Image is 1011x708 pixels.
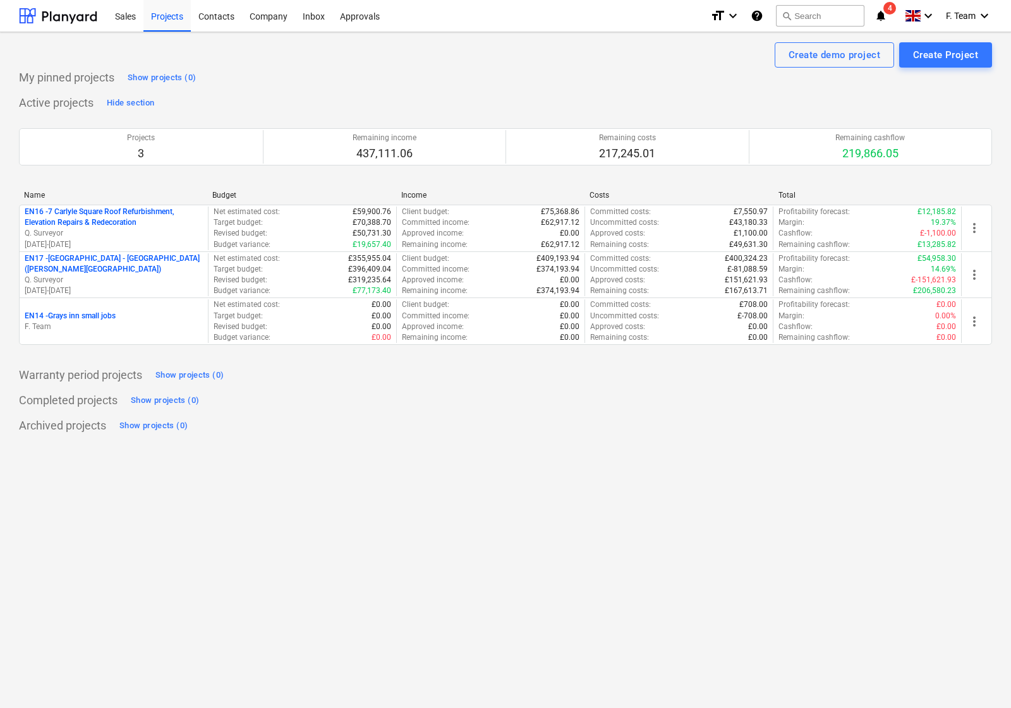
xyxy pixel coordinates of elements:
i: keyboard_arrow_down [725,8,741,23]
p: Approved income : [402,228,464,239]
p: Target budget : [214,217,263,228]
p: £319,235.64 [348,275,391,285]
p: Remaining cashflow : [778,239,850,250]
p: £0.00 [372,332,391,343]
div: Hide section [107,96,154,111]
p: Net estimated cost : [214,207,280,217]
p: Client budget : [402,253,449,264]
p: Remaining costs [599,133,656,143]
i: format_size [710,8,725,23]
p: £374,193.94 [536,285,579,296]
p: Uncommitted costs : [590,311,659,321]
div: Chat Widget [948,647,1011,708]
p: Approved income : [402,275,464,285]
i: Knowledge base [751,8,763,23]
div: Budget [212,191,390,200]
p: Target budget : [214,264,263,275]
p: £0.00 [560,228,579,239]
span: F. Team [946,11,976,21]
p: £54,958.30 [917,253,956,264]
p: £396,409.04 [348,264,391,275]
p: F. Team [25,321,203,332]
p: Remaining costs : [590,285,649,296]
p: Cashflow : [778,228,813,239]
p: 19.37% [931,217,956,228]
p: Committed income : [402,311,469,321]
p: £374,193.94 [536,264,579,275]
p: Client budget : [402,207,449,217]
button: Show projects (0) [116,416,191,436]
p: £0.00 [372,321,391,332]
p: £151,621.93 [725,275,768,285]
p: £0.00 [936,299,956,310]
button: Create Project [899,42,992,68]
div: Create demo project [789,47,880,63]
p: Remaining income : [402,285,468,296]
p: 437,111.06 [353,146,416,161]
p: Remaining costs : [590,332,649,343]
p: £0.00 [372,299,391,310]
p: £12,185.82 [917,207,956,217]
p: My pinned projects [19,70,114,85]
p: £-1,100.00 [920,228,956,239]
p: Remaining cashflow : [778,285,850,296]
div: EN14 -Grays inn small jobsF. Team [25,311,203,332]
p: Target budget : [214,311,263,321]
p: £77,173.40 [353,285,391,296]
p: 219,866.05 [835,146,905,161]
p: EN17 - [GEOGRAPHIC_DATA] - [GEOGRAPHIC_DATA] ([PERSON_NAME][GEOGRAPHIC_DATA]) [25,253,203,275]
p: 3 [127,146,155,161]
p: 14.69% [931,264,956,275]
span: more_vert [967,314,982,329]
p: £355,955.04 [348,253,391,264]
p: £19,657.40 [353,239,391,250]
p: Active projects [19,95,94,111]
p: £43,180.33 [729,217,768,228]
p: Profitability forecast : [778,207,850,217]
p: £49,631.30 [729,239,768,250]
p: Budget variance : [214,239,270,250]
button: Create demo project [775,42,894,68]
p: Q. Surveyor [25,228,203,239]
div: Show projects (0) [131,393,199,408]
div: Show projects (0) [119,419,188,433]
p: Committed income : [402,264,469,275]
p: £7,550.97 [734,207,768,217]
span: more_vert [967,267,982,282]
p: Approved costs : [590,275,645,285]
p: £400,324.23 [725,253,768,264]
div: Total [778,191,957,200]
p: Remaining income : [402,239,468,250]
p: £0.00 [936,321,956,332]
p: £-708.00 [737,311,768,321]
p: Archived projects [19,418,106,433]
p: £0.00 [936,332,956,343]
p: £50,731.30 [353,228,391,239]
p: Committed costs : [590,299,651,310]
button: Hide section [104,93,157,113]
p: Revised budget : [214,228,267,239]
p: Approved costs : [590,321,645,332]
p: £70,388.70 [353,217,391,228]
div: Show projects (0) [128,71,196,85]
i: keyboard_arrow_down [977,8,992,23]
p: Committed costs : [590,253,651,264]
p: £0.00 [560,321,579,332]
p: [DATE] - [DATE] [25,285,203,296]
p: £62,917.12 [541,217,579,228]
div: Income [401,191,579,200]
p: Committed income : [402,217,469,228]
p: Cashflow : [778,321,813,332]
p: Committed costs : [590,207,651,217]
p: £708.00 [739,299,768,310]
p: Remaining income : [402,332,468,343]
p: Approved income : [402,321,464,332]
p: Remaining cashflow [835,133,905,143]
p: Remaining cashflow : [778,332,850,343]
p: £-81,088.59 [727,264,768,275]
p: Revised budget : [214,275,267,285]
p: 217,245.01 [599,146,656,161]
p: Client budget : [402,299,449,310]
div: Name [24,191,202,200]
p: £409,193.94 [536,253,579,264]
